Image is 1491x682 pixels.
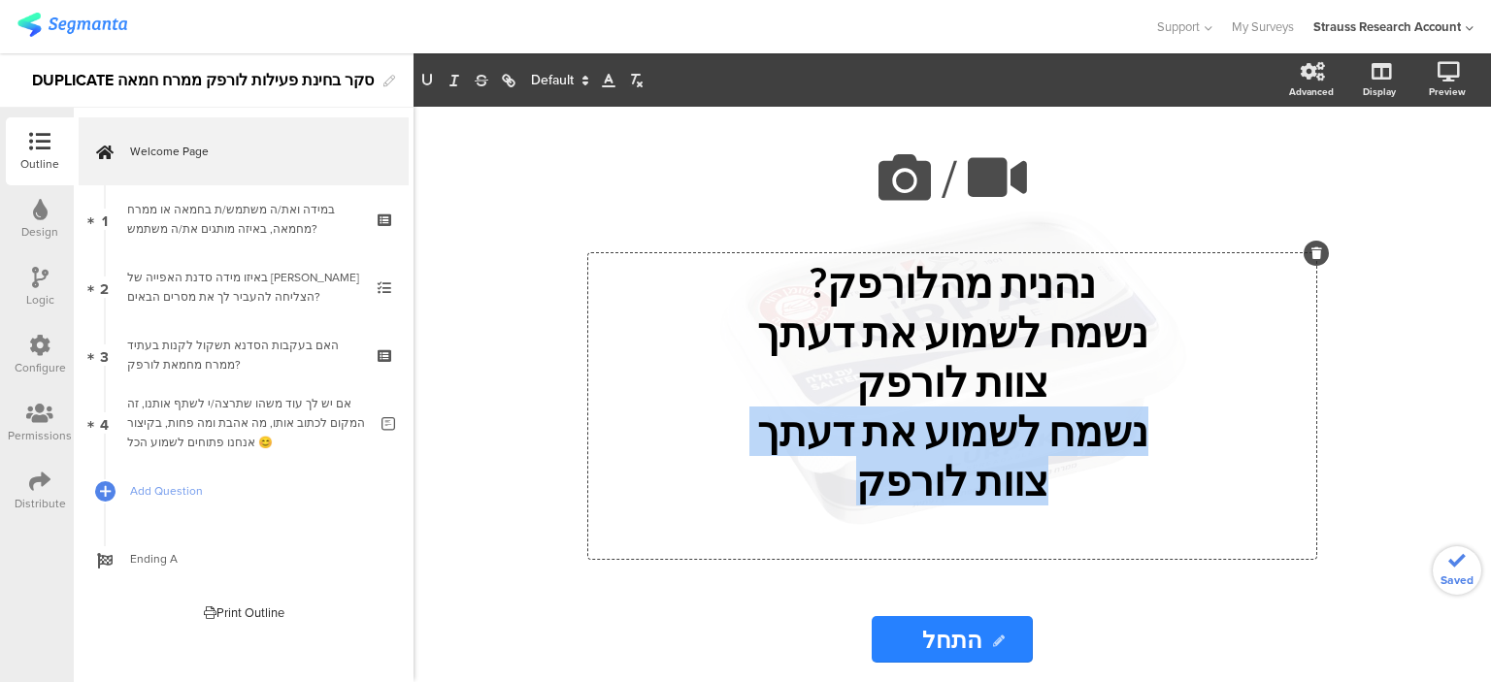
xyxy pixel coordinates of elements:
p: צוות לורפק [593,357,1311,406]
img: segmanta logo [17,13,127,37]
p: צוות לורפק [593,456,1311,505]
span: Saved [1441,571,1474,589]
span: 1 [102,209,108,230]
span: / [942,141,957,217]
div: Design [21,223,58,241]
span: Welcome Page [130,142,379,161]
a: 4 אם יש לך עוד משהו שתרצה/י לשתף אותנו, זה המקום לכתוב אותו, מה אהבת ומה פחות, בקיצור אנחנו פתוחי... [79,389,409,457]
p: נשמח לשמוע את דעתך [593,406,1311,456]
input: Start [872,616,1032,663]
div: האם בעקבות הסדנא תשקול לקנות בעתיד ממרח מחמאת לורפק? [127,336,359,374]
div: DUPLICATE סקר בחינת פעילות לורפק ממרח חמאה [32,65,374,96]
div: Distribute [15,495,66,512]
div: Configure [15,359,66,376]
a: Ending A [79,525,409,593]
div: Preview [1429,84,1466,99]
div: Display [1363,84,1396,99]
p: נהנית מהלורפק? [593,258,1311,308]
div: Permissions [8,427,72,444]
span: Add Question [130,481,379,501]
span: 4 [100,412,109,434]
div: Outline [20,155,59,173]
p: נשמח לשמוע את דעתך [593,308,1311,357]
a: Welcome Page [79,117,409,185]
a: 3 האם בעקבות הסדנא תשקול לקנות בעתיד ממרח מחמאת לורפק? [79,321,409,389]
div: במידה ואת/ה משתמש/ת בחמאה או ממרח מחמאה, באיזה מותגים את/ה משתמש? [127,200,359,239]
div: Logic [26,291,54,309]
a: 1 במידה ואת/ה משתמש/ת בחמאה או ממרח מחמאה, באיזה מותגים את/ה משתמש? [79,185,409,253]
div: Strauss Research Account [1313,17,1461,36]
span: Ending A [130,549,379,568]
span: 2 [100,276,109,298]
span: 3 [100,344,109,366]
a: 2 באיזו מידה סדנת האפייה של [PERSON_NAME] הצליחה להעביר לך את מסרים הבאים? [79,253,409,321]
span: Support [1157,17,1200,36]
div: Print Outline [204,603,284,622]
div: באיזו מידה סדנת האפייה של לורפק הצליחה להעביר לך את מסרים הבאים? [127,268,359,307]
div: אם יש לך עוד משהו שתרצה/י לשתף אותנו, זה המקום לכתוב אותו, מה אהבת ומה פחות, בקיצור אנחנו פתוחים ... [127,394,367,452]
div: Advanced [1289,84,1334,99]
